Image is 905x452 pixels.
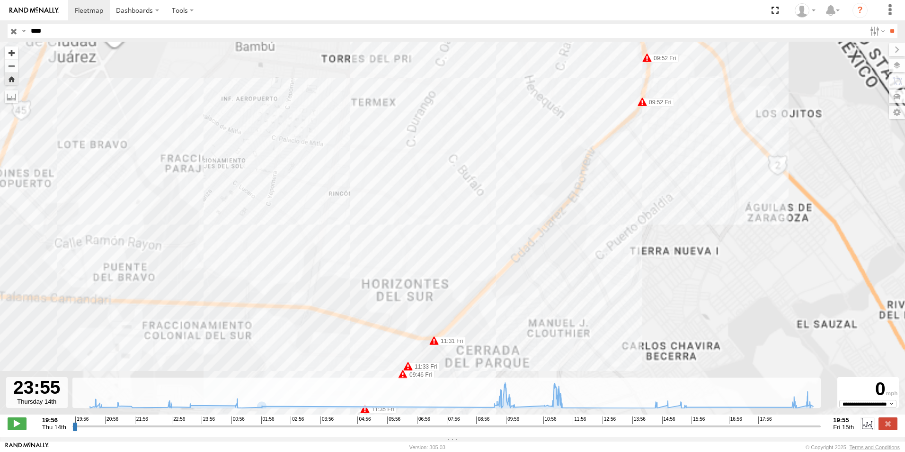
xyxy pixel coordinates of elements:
button: Zoom out [5,59,18,72]
span: 00:56 [231,416,245,424]
span: 20:56 [105,416,118,424]
label: Play/Stop [8,417,27,430]
span: 21:56 [135,416,148,424]
span: 12:56 [603,416,616,424]
label: 11:33 Fri [408,362,440,371]
span: 14:56 [662,416,675,424]
span: 07:56 [447,416,460,424]
span: 03:56 [320,416,334,424]
span: 16:56 [729,416,742,424]
span: 04:56 [357,416,371,424]
span: 15:56 [692,416,705,424]
button: Zoom Home [5,72,18,85]
label: Map Settings [889,106,905,119]
a: Visit our Website [5,443,49,452]
span: 05:56 [387,416,400,424]
div: 0 [839,379,897,400]
button: Zoom in [5,46,18,59]
div: © Copyright 2025 - [806,444,900,450]
span: 11:56 [573,416,586,424]
span: 22:56 [172,416,185,424]
label: Measure [5,90,18,103]
label: Close [878,417,897,430]
label: Search Query [20,24,27,38]
label: 09:52 Fri [647,54,679,63]
div: rob jurad [791,3,819,18]
span: 01:56 [261,416,275,424]
span: 17:56 [758,416,772,424]
span: Fri 15th Aug 2025 [833,424,854,431]
span: 06:56 [417,416,430,424]
span: 08:56 [476,416,489,424]
span: 19:56 [75,416,89,424]
span: 10:56 [543,416,557,424]
label: 11:31 Fri [434,337,466,345]
span: 02:56 [291,416,304,424]
span: 13:56 [632,416,646,424]
span: 23:56 [202,416,215,424]
label: 11:35 Fri [365,405,397,414]
span: Thu 14th Aug 2025 [42,424,66,431]
span: 09:56 [506,416,519,424]
label: Search Filter Options [866,24,887,38]
label: 09:46 Fri [403,371,435,379]
label: 09:52 Fri [642,98,674,107]
div: Version: 305.03 [409,444,445,450]
strong: 19:56 [42,416,66,424]
img: rand-logo.svg [9,7,59,14]
i: ? [852,3,868,18]
strong: 19:55 [833,416,854,424]
a: Terms and Conditions [850,444,900,450]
